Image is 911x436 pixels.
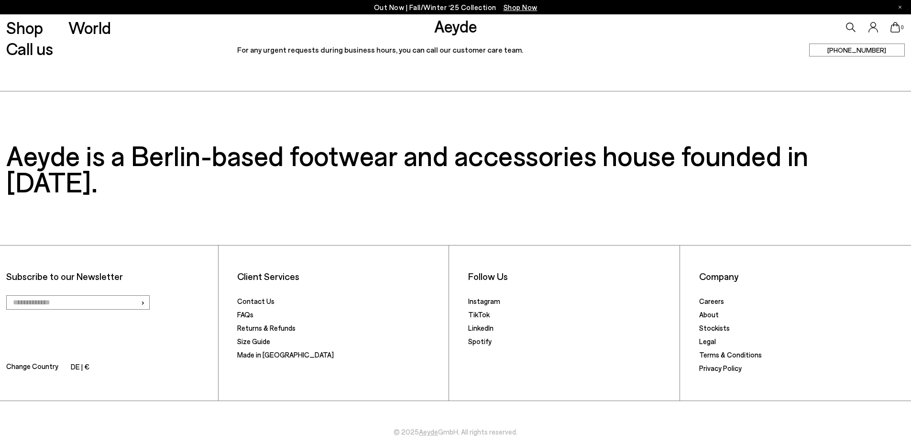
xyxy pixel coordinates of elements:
a: Careers [699,297,724,305]
p: Out Now | Fall/Winter ‘25 Collection [374,1,538,13]
a: LinkedIn [468,324,494,332]
a: Returns & Refunds [237,324,296,332]
span: Change Country [6,360,58,374]
a: Stockists [699,324,730,332]
a: Size Guide [237,337,270,346]
a: World [68,19,111,36]
a: Aeyde [419,427,438,436]
a: 0 [890,22,900,33]
a: Privacy Policy [699,364,742,372]
span: 0 [900,25,905,30]
a: Contact Us [237,297,274,305]
a: TikTok [468,310,490,319]
span: › [141,295,145,309]
a: Terms & Conditions [699,350,762,359]
p: Subscribe to our Newsletter [6,270,211,282]
li: DE | € [71,361,89,374]
span: Navigate to /collections/new-in [504,3,538,11]
h3: Aeyde is a Berlin-based footwear and accessories house founded in [DATE]. [6,142,905,195]
li: Follow Us [468,270,673,282]
a: Made in [GEOGRAPHIC_DATA] [237,350,334,359]
a: +49 15141402301 [809,44,905,56]
a: Spotify [468,337,492,346]
a: Aeyde [434,16,477,36]
p: For any urgent requests during business hours, you can call our customer care team. [237,45,674,54]
a: Instagram [468,297,500,305]
a: About [699,310,719,319]
a: Shop [6,19,43,36]
li: Company [699,270,905,282]
a: Legal [699,337,716,346]
li: Client Services [237,270,442,282]
a: FAQs [237,310,253,319]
